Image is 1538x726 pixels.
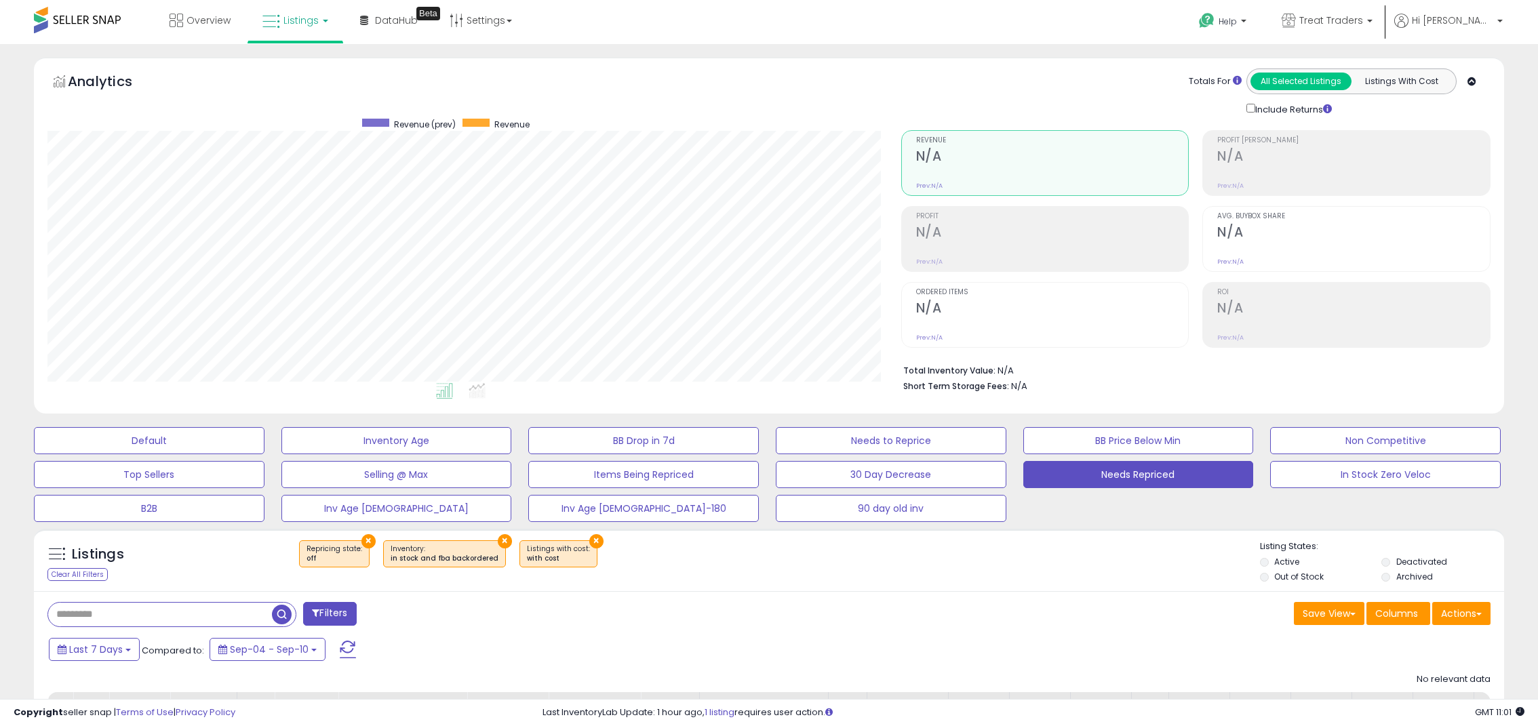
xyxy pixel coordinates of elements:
[391,544,498,564] span: Inventory :
[69,643,123,656] span: Last 7 Days
[115,698,164,712] div: Repricing
[176,698,231,712] div: Fulfillment
[1351,73,1452,90] button: Listings With Cost
[498,534,512,548] button: ×
[916,182,943,190] small: Prev: N/A
[1015,698,1065,726] div: Num of Comp.
[916,258,943,266] small: Prev: N/A
[916,213,1189,220] span: Profit
[903,365,995,376] b: Total Inventory Value:
[375,14,418,27] span: DataHub
[281,495,512,522] button: Inv Age [DEMOGRAPHIC_DATA]
[916,148,1189,167] h2: N/A
[1217,137,1490,144] span: Profit [PERSON_NAME]
[1217,258,1244,266] small: Prev: N/A
[1432,602,1491,625] button: Actions
[1236,101,1348,117] div: Include Returns
[776,461,1006,488] button: 30 Day Decrease
[34,495,264,522] button: B2B
[1294,602,1364,625] button: Save View
[916,137,1189,144] span: Revenue
[416,7,440,20] div: Tooltip anchor
[34,427,264,454] button: Default
[705,706,734,719] a: 1 listing
[528,461,759,488] button: Items Being Repriced
[473,698,543,712] div: Min Price
[1188,2,1260,44] a: Help
[1274,556,1299,567] label: Active
[1217,213,1490,220] span: Avg. Buybox Share
[903,361,1480,378] li: N/A
[528,427,759,454] button: BB Drop in 7d
[1475,706,1524,719] span: 2025-09-18 11:01 GMT
[1250,73,1352,90] button: All Selected Listings
[1076,698,1126,726] div: Total Rev.
[1217,148,1490,167] h2: N/A
[873,698,943,726] div: Current Buybox Price
[1412,14,1493,27] span: Hi [PERSON_NAME]
[1217,300,1490,319] h2: N/A
[916,334,943,342] small: Prev: N/A
[1260,540,1505,553] p: Listing States:
[280,698,332,726] div: Fulfillment Cost
[72,545,124,564] h5: Listings
[394,119,456,130] span: Revenue (prev)
[34,461,264,488] button: Top Sellers
[776,495,1006,522] button: 90 day old inv
[589,534,604,548] button: ×
[79,698,103,712] div: Title
[176,706,235,719] a: Privacy Policy
[1417,673,1491,686] div: No relevant data
[1274,571,1324,582] label: Out of Stock
[1358,698,1407,726] div: Days In Stock
[903,380,1009,392] b: Short Term Storage Fees:
[527,544,590,564] span: Listings with cost :
[1217,182,1244,190] small: Prev: N/A
[49,638,140,661] button: Last 7 Days
[186,14,231,27] span: Overview
[527,554,590,563] div: with cost
[1366,602,1430,625] button: Columns
[1217,334,1244,342] small: Prev: N/A
[281,461,512,488] button: Selling @ Max
[1198,12,1215,29] i: Get Help
[210,638,326,661] button: Sep-04 - Sep-10
[303,602,356,626] button: Filters
[1175,698,1224,726] div: Ordered Items
[283,14,319,27] span: Listings
[344,698,461,712] div: Amazon Fees
[494,119,530,130] span: Revenue
[1023,427,1254,454] button: BB Price Below Min
[307,554,362,563] div: off
[916,300,1189,319] h2: N/A
[230,643,309,656] span: Sep-04 - Sep-10
[47,568,108,581] div: Clear All Filters
[142,644,204,657] span: Compared to:
[1217,289,1490,296] span: ROI
[1270,461,1501,488] button: In Stock Zero Veloc
[554,698,635,712] div: [PERSON_NAME]
[1270,427,1501,454] button: Non Competitive
[307,544,362,564] span: Repricing state :
[1375,607,1418,620] span: Columns
[646,698,693,726] div: Fulfillable Quantity
[14,706,63,719] strong: Copyright
[1297,698,1346,712] div: Velocity
[1023,461,1254,488] button: Needs Repriced
[1219,16,1237,27] span: Help
[705,698,823,712] div: Listed Price
[1189,75,1242,88] div: Totals For
[834,698,861,726] div: Ship Price
[776,427,1006,454] button: Needs to Reprice
[68,72,159,94] h5: Analytics
[116,706,174,719] a: Terms of Use
[14,706,235,719] div: seller snap | |
[1011,380,1027,392] span: N/A
[361,534,376,548] button: ×
[391,554,498,563] div: in stock and fba backordered
[1299,14,1363,27] span: Treat Traders
[954,698,1004,726] div: BB Share 24h.
[281,427,512,454] button: Inventory Age
[243,698,269,712] div: Cost
[1394,14,1503,44] a: Hi [PERSON_NAME]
